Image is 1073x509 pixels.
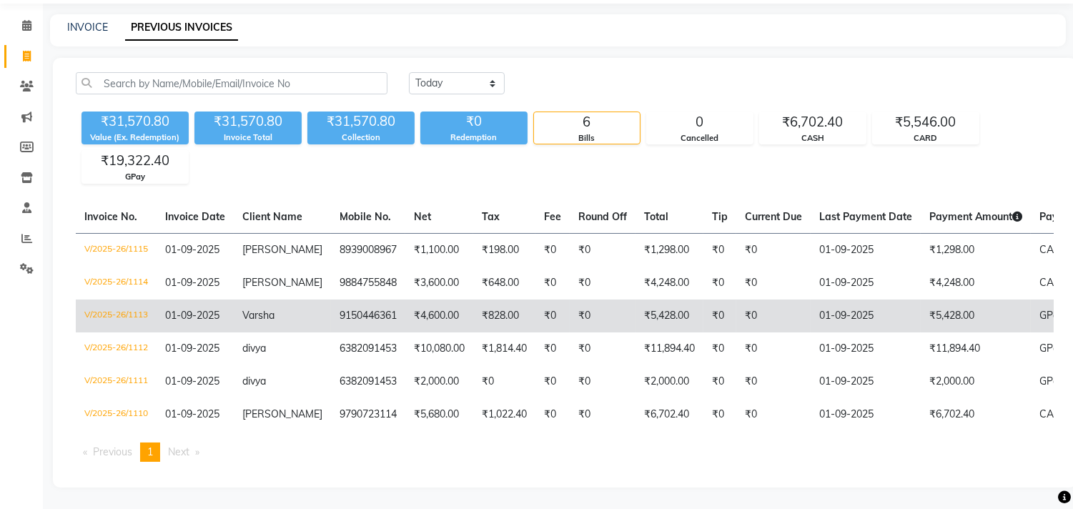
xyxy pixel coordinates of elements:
td: ₹1,298.00 [921,233,1031,267]
td: V/2025-26/1114 [76,267,157,300]
span: divya [242,375,266,387]
span: Fee [544,210,561,223]
div: ₹19,322.40 [82,151,188,171]
div: ₹31,570.80 [307,112,415,132]
span: 01-09-2025 [165,309,219,322]
td: ₹2,000.00 [405,365,473,398]
td: ₹198.00 [473,233,535,267]
td: ₹0 [535,267,570,300]
span: 01-09-2025 [165,342,219,355]
span: [PERSON_NAME] [242,243,322,256]
a: INVOICE [67,21,108,34]
div: CARD [873,132,979,144]
td: V/2025-26/1110 [76,398,157,431]
td: ₹0 [535,365,570,398]
td: 8939008967 [331,233,405,267]
td: ₹2,000.00 [921,365,1031,398]
span: GPay [1039,309,1064,322]
td: 01-09-2025 [811,233,921,267]
td: V/2025-26/1113 [76,300,157,332]
a: PREVIOUS INVOICES [125,15,238,41]
td: ₹0 [535,233,570,267]
td: 01-09-2025 [811,267,921,300]
span: Round Off [578,210,627,223]
td: ₹2,000.00 [636,365,703,398]
span: Total [644,210,668,223]
td: ₹11,894.40 [636,332,703,365]
td: ₹0 [703,365,736,398]
div: Bills [534,132,640,144]
div: Redemption [420,132,528,144]
span: Invoice No. [84,210,137,223]
div: 0 [647,112,753,132]
td: ₹0 [570,398,636,431]
div: ₹31,570.80 [81,112,189,132]
td: 01-09-2025 [811,300,921,332]
div: Value (Ex. Redemption) [81,132,189,144]
span: Last Payment Date [819,210,912,223]
td: 01-09-2025 [811,398,921,431]
td: ₹0 [736,300,811,332]
span: CASH [1039,407,1068,420]
td: ₹5,428.00 [921,300,1031,332]
span: Client Name [242,210,302,223]
td: ₹6,702.40 [636,398,703,431]
span: Mobile No. [340,210,391,223]
div: ₹5,546.00 [873,112,979,132]
span: CARD [1039,276,1068,289]
td: ₹1,022.40 [473,398,535,431]
td: ₹0 [736,267,811,300]
td: ₹5,680.00 [405,398,473,431]
input: Search by Name/Mobile/Email/Invoice No [76,72,387,94]
td: ₹0 [736,398,811,431]
td: ₹0 [736,233,811,267]
td: 01-09-2025 [811,365,921,398]
span: 01-09-2025 [165,375,219,387]
td: ₹1,298.00 [636,233,703,267]
div: GPay [82,171,188,183]
span: GPay [1039,342,1064,355]
td: ₹0 [535,398,570,431]
span: Next [168,445,189,458]
td: ₹0 [736,332,811,365]
td: ₹0 [703,233,736,267]
span: Payment Amount [929,210,1022,223]
span: 01-09-2025 [165,276,219,289]
span: Invoice Date [165,210,225,223]
span: 01-09-2025 [165,243,219,256]
td: V/2025-26/1115 [76,233,157,267]
span: Current Due [745,210,802,223]
td: ₹0 [570,365,636,398]
nav: Pagination [76,443,1054,462]
td: 01-09-2025 [811,332,921,365]
td: V/2025-26/1111 [76,365,157,398]
div: ₹31,570.80 [194,112,302,132]
td: ₹1,100.00 [405,233,473,267]
span: Varsha [242,309,275,322]
td: ₹0 [703,267,736,300]
td: ₹3,600.00 [405,267,473,300]
span: [PERSON_NAME] [242,407,322,420]
span: Previous [93,445,132,458]
td: ₹11,894.40 [921,332,1031,365]
td: ₹0 [703,300,736,332]
td: ₹0 [736,365,811,398]
span: Tip [712,210,728,223]
td: ₹0 [535,332,570,365]
td: ₹4,600.00 [405,300,473,332]
td: ₹4,248.00 [636,267,703,300]
td: 6382091453 [331,365,405,398]
td: 9150446361 [331,300,405,332]
div: ₹0 [420,112,528,132]
div: ₹6,702.40 [760,112,866,132]
div: Cancelled [647,132,753,144]
div: Invoice Total [194,132,302,144]
td: 9790723114 [331,398,405,431]
td: 9884755848 [331,267,405,300]
td: ₹648.00 [473,267,535,300]
span: divya [242,342,266,355]
td: ₹4,248.00 [921,267,1031,300]
td: ₹0 [473,365,535,398]
span: 1 [147,445,153,458]
div: CASH [760,132,866,144]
